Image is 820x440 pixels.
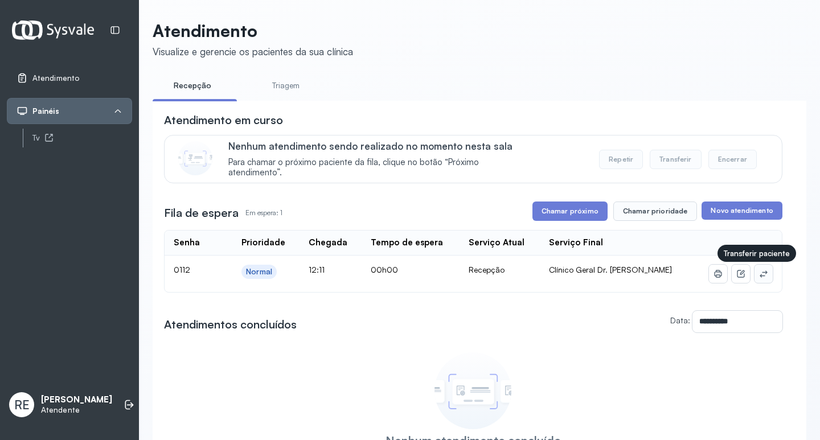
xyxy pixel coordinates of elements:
[434,352,511,429] img: Imagem de empty state
[532,202,608,221] button: Chamar próximo
[371,237,443,248] div: Tempo de espera
[164,112,283,128] h3: Atendimento em curso
[549,237,603,248] div: Serviço Final
[164,316,297,332] h3: Atendimentos concluídos
[708,150,757,169] button: Encerrar
[670,315,690,325] label: Data:
[549,265,672,274] span: Clínico Geral Dr. [PERSON_NAME]
[41,405,112,415] p: Atendente
[246,267,272,277] div: Normal
[469,265,531,275] div: Recepção
[613,202,698,221] button: Chamar prioridade
[228,140,530,152] p: Nenhum atendimento sendo realizado no momento nesta sala
[241,237,285,248] div: Prioridade
[32,106,59,116] span: Painéis
[12,20,94,39] img: Logotipo do estabelecimento
[174,265,190,274] span: 0112
[650,150,702,169] button: Transferir
[228,157,530,179] span: Para chamar o próximo paciente da fila, clique no botão “Próximo atendimento”.
[246,76,326,95] a: Triagem
[702,202,782,220] button: Novo atendimento
[245,205,282,221] p: Em espera: 1
[174,237,200,248] div: Senha
[309,237,347,248] div: Chegada
[371,265,398,274] span: 00h00
[153,20,353,41] p: Atendimento
[153,76,232,95] a: Recepção
[32,131,132,145] a: Tv
[41,394,112,405] p: [PERSON_NAME]
[153,46,353,57] div: Visualize e gerencie os pacientes da sua clínica
[469,237,524,248] div: Serviço Atual
[599,150,643,169] button: Repetir
[309,265,325,274] span: 12:11
[164,205,239,221] h3: Fila de espera
[178,141,212,175] img: Imagem de CalloutCard
[17,72,122,84] a: Atendimento
[32,133,132,143] div: Tv
[32,73,79,83] span: Atendimento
